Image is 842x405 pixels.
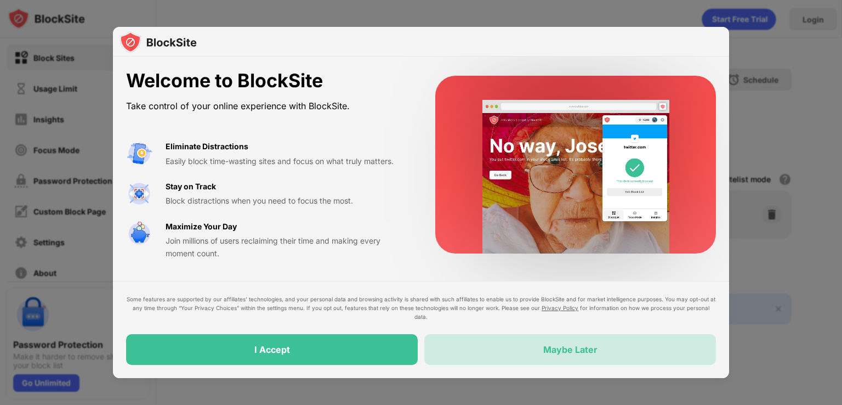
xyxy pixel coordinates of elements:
div: Join millions of users reclaiming their time and making every moment count. [166,235,409,260]
div: Eliminate Distractions [166,140,248,153]
div: Stay on Track [166,181,216,193]
img: value-avoid-distractions.svg [126,140,152,167]
div: Take control of your online experience with BlockSite. [126,98,409,114]
img: logo-blocksite.svg [120,31,197,53]
img: value-safe-time.svg [126,221,152,247]
div: Some features are supported by our affiliates’ technologies, and your personal data and browsing ... [126,295,716,321]
div: Maximize Your Day [166,221,237,233]
div: Block distractions when you need to focus the most. [166,195,409,207]
div: Easily block time-wasting sites and focus on what truly matters. [166,155,409,167]
div: Welcome to BlockSite [126,70,409,92]
div: I Accept [254,344,290,355]
div: Maybe Later [543,344,598,355]
img: value-focus.svg [126,181,152,207]
a: Privacy Policy [542,305,578,311]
